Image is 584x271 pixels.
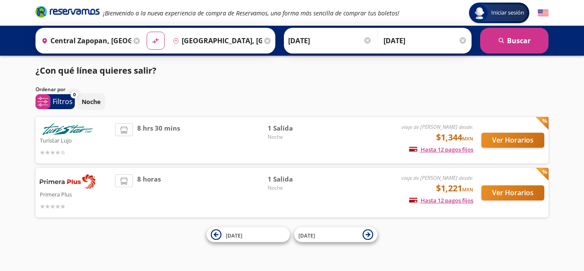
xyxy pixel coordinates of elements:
span: $1,344 [436,131,473,144]
span: [DATE] [226,232,242,239]
button: English [538,8,549,18]
button: [DATE] [294,227,378,242]
em: viaje de [PERSON_NAME] desde: [401,174,473,182]
em: viaje de [PERSON_NAME] desde: [401,123,473,131]
input: Buscar Origen [38,30,131,51]
small: MXN [462,135,473,142]
span: 1 Salida [268,174,327,184]
a: Brand Logo [35,5,100,21]
span: Noche [268,133,327,141]
small: MXN [462,186,473,193]
input: Opcional [383,30,467,51]
p: Turistar Lujo [40,135,111,145]
span: $1,221 [436,182,473,195]
button: [DATE] [206,227,290,242]
button: Noche [77,93,105,110]
input: Elegir Fecha [288,30,372,51]
span: 8 hrs 30 mins [137,123,180,157]
span: 1 Salida [268,123,327,133]
button: Buscar [480,28,549,54]
span: 8 horas [137,174,161,211]
p: ¿Con qué línea quieres salir? [35,64,156,77]
img: Primera Plus [40,174,95,189]
span: [DATE] [298,232,315,239]
span: 0 [73,91,76,98]
span: Iniciar sesión [488,9,528,17]
img: Turistar Lujo [40,123,95,135]
i: Brand Logo [35,5,100,18]
p: Filtros [53,96,73,107]
em: ¡Bienvenido a la nueva experiencia de compra de Reservamos, una forma más sencilla de comprar tus... [103,9,399,17]
button: Ver Horarios [481,185,544,200]
span: Noche [268,184,327,192]
input: Buscar Destino [169,30,263,51]
p: Ordenar por [35,86,65,93]
button: 0Filtros [35,94,75,109]
button: Ver Horarios [481,133,544,148]
p: Noche [82,97,100,106]
span: Hasta 12 pagos fijos [409,197,473,204]
span: Hasta 12 pagos fijos [409,146,473,153]
p: Primera Plus [40,189,111,199]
